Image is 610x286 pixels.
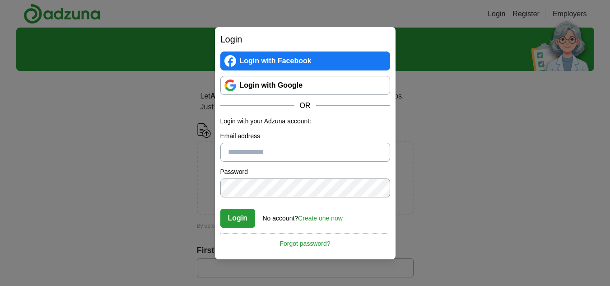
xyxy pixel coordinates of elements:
a: Login with Facebook [220,52,390,70]
a: Create one now [298,215,343,222]
div: No account? [263,208,343,223]
label: Email address [220,131,390,141]
a: Forgot password? [220,233,390,248]
h2: Login [220,33,390,46]
label: Password [220,167,390,177]
button: Login [220,209,256,228]
a: Login with Google [220,76,390,95]
span: OR [294,100,316,111]
p: Login with your Adzuna account: [220,117,390,126]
